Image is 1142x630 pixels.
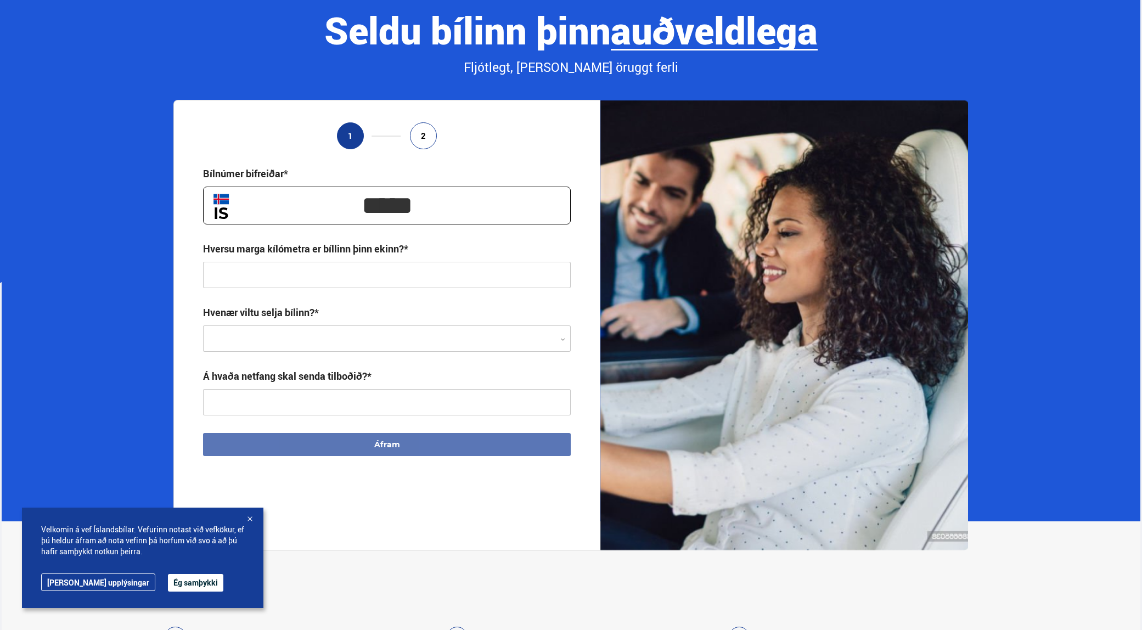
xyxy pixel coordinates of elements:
[203,306,319,319] label: Hvenær viltu selja bílinn?*
[203,369,372,383] div: Á hvaða netfang skal senda tilboðið?*
[41,524,244,557] span: Velkomin á vef Íslandsbílar. Vefurinn notast við vefkökur, ef þú heldur áfram að nota vefinn þá h...
[348,131,353,140] span: 1
[173,58,968,77] div: Fljótlegt, [PERSON_NAME] öruggt ferli
[168,574,223,592] button: Ég samþykki
[9,4,42,37] button: Open LiveChat chat widget
[41,573,155,591] a: [PERSON_NAME] upplýsingar
[203,242,408,255] div: Hversu marga kílómetra er bíllinn þinn ekinn?*
[421,131,426,140] span: 2
[203,433,571,456] button: Áfram
[203,167,288,180] div: Bílnúmer bifreiðar*
[611,4,818,55] b: auðveldlega
[173,9,968,50] div: Seldu bílinn þinn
